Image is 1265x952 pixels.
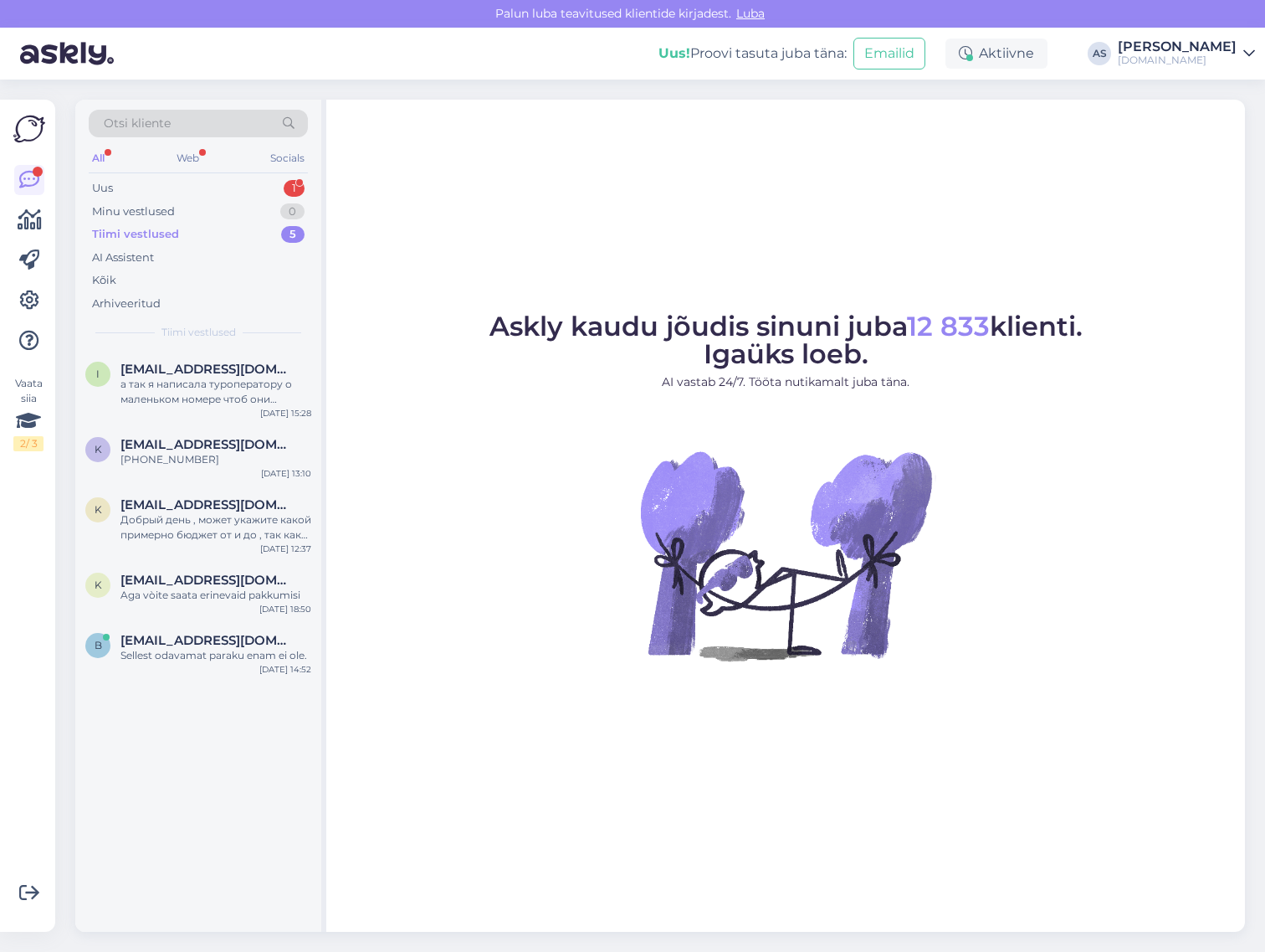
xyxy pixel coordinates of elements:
a: [PERSON_NAME][DOMAIN_NAME] [1118,40,1255,67]
img: Askly Logo [13,113,45,145]
div: AI Assistent [92,250,154,266]
div: 0 [280,203,305,220]
div: [DATE] 12:37 [260,543,311,555]
span: bia.debora135@gmail.com [120,633,294,648]
div: Web [173,147,202,169]
span: info@keyman.re [120,362,294,377]
div: [DATE] 14:52 [259,663,311,676]
span: Luba [731,6,770,21]
div: [DATE] 13:10 [261,467,311,480]
span: K [95,579,102,591]
div: [DATE] 15:28 [260,407,311,419]
div: All [89,147,108,169]
div: 1 [284,180,305,197]
span: 12 833 [907,310,990,342]
div: Добрый день , может укажите какой примерно бюджет от и до , так как 5* есть очень разные отели ) [120,512,311,543]
div: Vaata siia [13,376,44,451]
div: [DATE] 18:50 [259,603,311,615]
div: [PHONE_NUMBER] [120,452,311,467]
span: K [95,503,102,516]
p: AI vastab 24/7. Tööta nutikamalt juba täna. [489,373,1083,391]
div: 5 [281,226,305,243]
div: Uus [92,180,113,197]
div: Kõik [92,272,116,289]
div: AS [1088,42,1111,65]
span: Kerli.pelt@gmail.com [120,573,294,588]
div: Minu vestlused [92,203,175,220]
div: Socials [267,147,308,169]
span: Askly kaudu jõudis sinuni juba klienti. Igaüks loeb. [489,310,1083,370]
div: Aktiivne [945,39,1047,69]
img: No Chat active [635,404,936,706]
div: 2 / 3 [13,436,44,451]
b: Uus! [658,45,690,61]
span: K [95,443,102,455]
span: Kuhhar@mail.ru [120,497,294,512]
span: i [96,368,100,380]
div: Arhiveeritud [92,296,161,312]
div: Proovi tasuta juba täna: [658,44,847,64]
div: Aga vòite saata erinevaid pakkumisi [120,588,311,603]
div: Tiimi vestlused [92,226,179,243]
div: [PERSON_NAME] [1118,40,1237,54]
div: [DOMAIN_NAME] [1118,54,1237,67]
span: Kuhhar@mail.ru [120,437,294,452]
div: а так я написала туроператору о маленьком номере чтоб они уточнили что там за проблема [120,377,311,407]
span: Otsi kliente [104,115,171,132]
span: Tiimi vestlused [161,325,236,340]
span: b [95,639,102,651]
button: Emailid [853,38,925,69]
div: Sellest odavamat paraku enam ei ole. [120,648,311,663]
